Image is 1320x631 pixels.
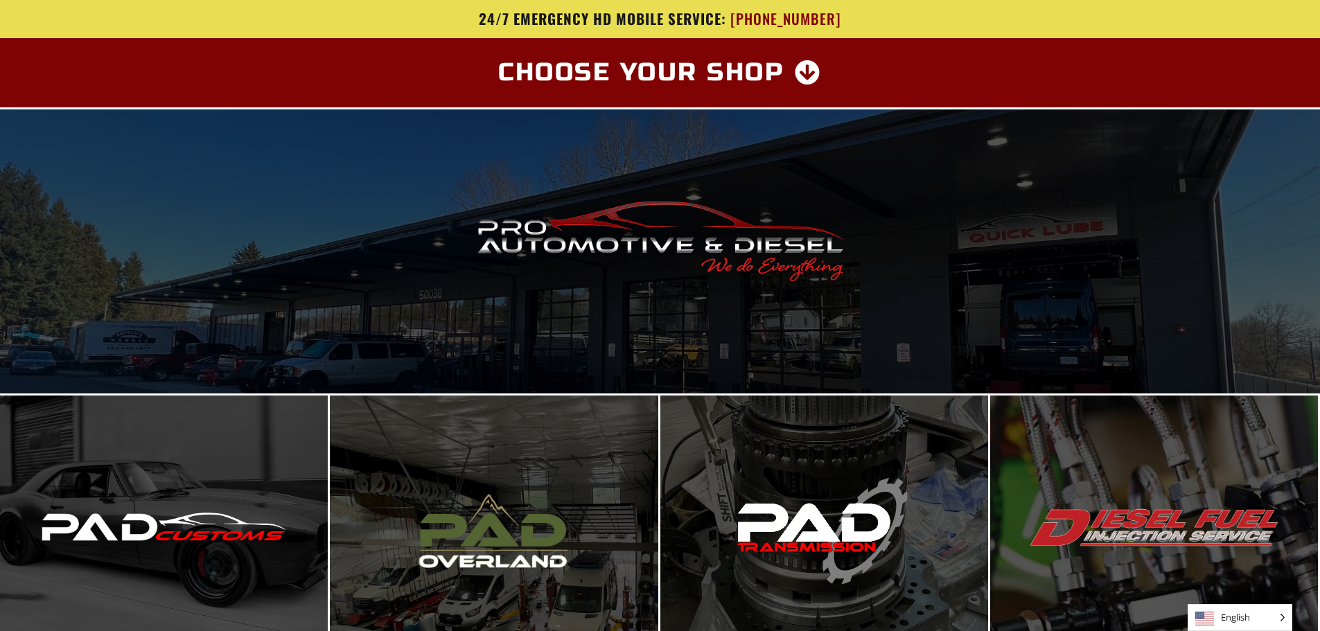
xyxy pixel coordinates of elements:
span: Choose Your Shop [498,60,784,85]
span: [PHONE_NUMBER] [730,10,841,28]
span: English [1188,605,1292,630]
aside: Language selected: English [1188,604,1292,631]
a: Choose Your Shop [482,52,838,94]
span: 24/7 Emergency HD Mobile Service: [479,8,726,29]
a: 24/7 Emergency HD Mobile Service: [PHONE_NUMBER] [255,10,1066,28]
